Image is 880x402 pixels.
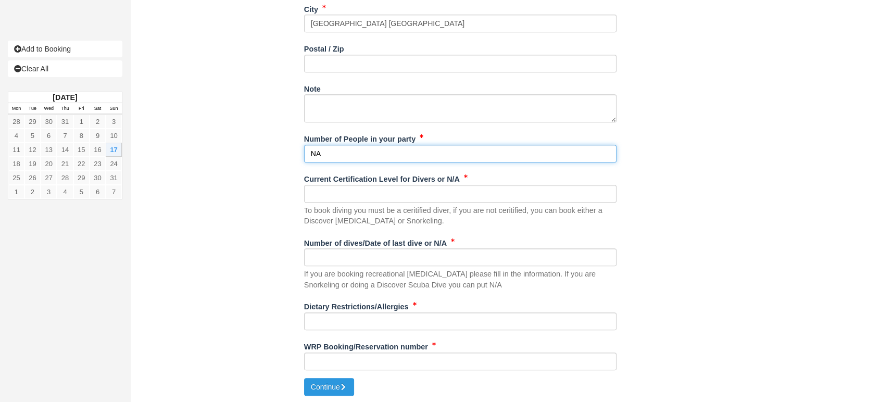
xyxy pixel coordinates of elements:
th: Mon [8,103,24,115]
label: Number of People in your party [304,130,416,145]
a: 13 [41,143,57,157]
a: 10 [106,129,122,143]
a: 12 [24,143,41,157]
a: Add to Booking [8,41,122,57]
th: Tue [24,103,41,115]
a: 19 [24,157,41,171]
a: 23 [90,157,106,171]
a: 3 [106,115,122,129]
th: Sat [90,103,106,115]
a: 11 [8,143,24,157]
a: 2 [90,115,106,129]
p: To book diving you must be a ceritified diver, if you are not ceritified, you can book either a D... [304,205,617,227]
a: 24 [106,157,122,171]
a: 9 [90,129,106,143]
button: Continue [304,378,354,396]
a: 31 [106,171,122,185]
a: 18 [8,157,24,171]
a: 1 [8,185,24,199]
a: 8 [73,129,90,143]
a: 25 [8,171,24,185]
a: 5 [73,185,90,199]
a: 7 [106,185,122,199]
a: 4 [57,185,73,199]
label: Current Certification Level for Divers or N/A [304,170,460,185]
a: 4 [8,129,24,143]
label: Note [304,80,321,95]
th: Wed [41,103,57,115]
label: Postal / Zip [304,40,344,55]
a: 7 [57,129,73,143]
a: 31 [57,115,73,129]
a: 20 [41,157,57,171]
a: 28 [57,171,73,185]
a: 3 [41,185,57,199]
label: Dietary Restrictions/Allergies [304,298,409,312]
a: 15 [73,143,90,157]
a: 29 [24,115,41,129]
a: 17 [106,143,122,157]
label: Number of dives/Date of last dive or N/A [304,234,447,249]
a: 27 [41,171,57,185]
strong: [DATE] [53,93,77,102]
p: If you are booking recreational [MEDICAL_DATA] please fill in the information. If you are Snorkel... [304,269,617,290]
label: WRP Booking/Reservation number [304,338,428,353]
a: 2 [24,185,41,199]
a: 6 [90,185,106,199]
a: 16 [90,143,106,157]
a: 22 [73,157,90,171]
label: City [304,1,318,15]
a: 26 [24,171,41,185]
th: Thu [57,103,73,115]
a: 1 [73,115,90,129]
a: Clear All [8,60,122,77]
a: 30 [90,171,106,185]
a: 5 [24,129,41,143]
th: Sun [106,103,122,115]
th: Fri [73,103,90,115]
a: 21 [57,157,73,171]
a: 28 [8,115,24,129]
a: 6 [41,129,57,143]
a: 29 [73,171,90,185]
a: 30 [41,115,57,129]
a: 14 [57,143,73,157]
